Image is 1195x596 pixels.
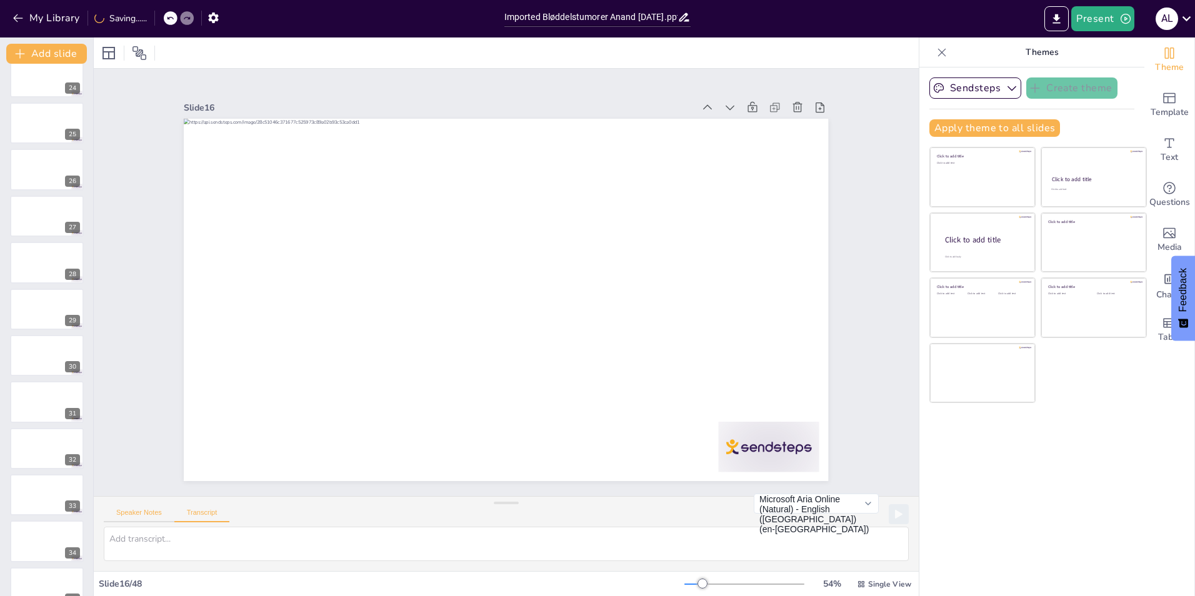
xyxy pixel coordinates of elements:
[929,119,1060,137] button: Apply theme to all slides
[1052,176,1135,183] div: Click to add title
[1144,172,1194,217] div: Get real-time input from your audience
[1156,288,1182,302] span: Charts
[1171,256,1195,340] button: Feedback - Show survey
[10,428,84,469] div: 32
[10,56,84,97] div: 24
[1026,77,1117,99] button: Create theme
[10,474,84,515] div: 33
[967,292,996,296] div: Click to add text
[65,454,80,465] div: 32
[10,289,84,330] div: 29
[1156,7,1178,30] div: a l
[10,102,84,144] div: 25
[1144,307,1194,352] div: Add a table
[10,196,84,237] div: 27
[945,235,1025,246] div: Click to add title
[937,154,1026,159] div: Click to add title
[65,361,80,372] div: 30
[952,37,1132,67] p: Themes
[1144,37,1194,82] div: Change the overall theme
[1048,292,1087,296] div: Click to add text
[1156,6,1178,31] button: a l
[9,8,85,28] button: My Library
[99,578,684,590] div: Slide 16 / 48
[1071,6,1134,31] button: Present
[10,242,84,283] div: 28
[1048,284,1137,289] div: Click to add title
[99,43,119,63] div: Layout
[868,579,911,589] span: Single View
[1149,196,1190,209] span: Questions
[94,12,147,24] div: Saving......
[945,256,1024,259] div: Click to add body
[1144,262,1194,307] div: Add charts and graphs
[65,222,80,233] div: 27
[754,494,879,514] button: Microsoft Aria Online (Natural) - English ([GEOGRAPHIC_DATA]) (en-[GEOGRAPHIC_DATA])
[65,176,80,187] div: 26
[937,292,965,296] div: Click to add text
[504,8,678,26] input: Insert title
[1177,268,1189,312] span: Feedback
[1158,330,1181,344] span: Table
[10,520,84,562] div: 34
[10,381,84,422] div: 31
[65,408,80,419] div: 31
[65,315,80,326] div: 29
[65,500,80,512] div: 33
[104,509,174,522] button: Speaker Notes
[10,335,84,376] div: 30
[174,509,230,522] button: Transcript
[65,129,80,140] div: 25
[65,269,80,280] div: 28
[937,284,1026,289] div: Click to add title
[132,46,147,61] span: Position
[65,547,80,559] div: 34
[1151,106,1189,119] span: Template
[10,149,84,190] div: 26
[1051,188,1134,191] div: Click to add text
[817,578,847,590] div: 54 %
[1144,127,1194,172] div: Add text boxes
[889,504,909,524] button: Play
[998,292,1026,296] div: Click to add text
[1144,82,1194,127] div: Add ready made slides
[929,77,1021,99] button: Sendsteps
[6,44,87,64] button: Add slide
[1155,61,1184,74] span: Theme
[1161,151,1178,164] span: Text
[1044,6,1069,31] button: Export to PowerPoint
[65,82,80,94] div: 24
[937,162,1026,165] div: Click to add text
[1048,219,1137,224] div: Click to add title
[1157,241,1182,254] span: Media
[1144,217,1194,262] div: Add images, graphics, shapes or video
[1097,292,1136,296] div: Click to add text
